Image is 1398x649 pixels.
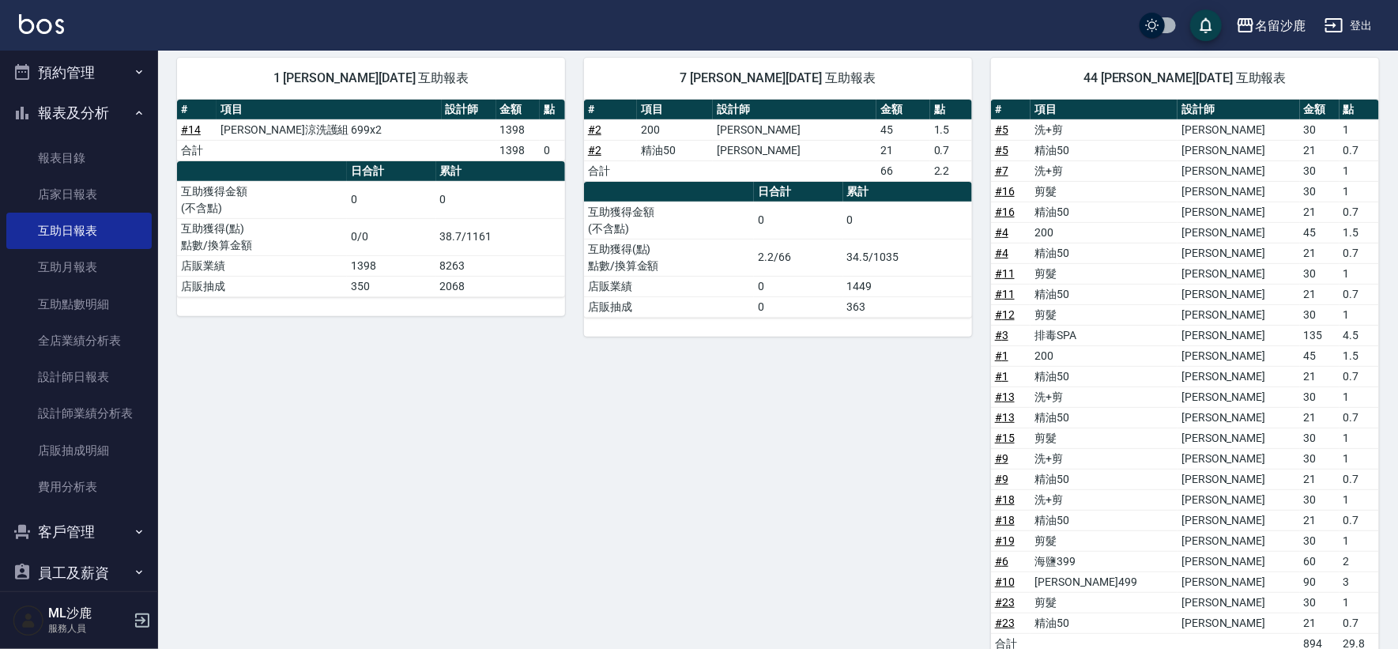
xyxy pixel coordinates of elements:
[876,160,929,181] td: 66
[1300,592,1340,613] td: 30
[1031,325,1178,345] td: 排毒SPA
[6,286,152,323] a: 互助點數明細
[1031,140,1178,160] td: 精油50
[995,391,1015,403] a: #13
[1178,469,1299,489] td: [PERSON_NAME]
[1300,572,1340,592] td: 90
[496,100,541,120] th: 金額
[436,181,565,218] td: 0
[177,100,217,120] th: #
[1300,510,1340,530] td: 21
[1230,9,1312,42] button: 名留沙鹿
[1178,222,1299,243] td: [PERSON_NAME]
[1178,243,1299,263] td: [PERSON_NAME]
[930,100,972,120] th: 點
[713,140,876,160] td: [PERSON_NAME]
[1178,345,1299,366] td: [PERSON_NAME]
[1178,510,1299,530] td: [PERSON_NAME]
[754,296,842,317] td: 0
[995,123,1008,136] a: #5
[1031,243,1178,263] td: 精油50
[6,92,152,134] button: 報表及分析
[1300,284,1340,304] td: 21
[1178,387,1299,407] td: [PERSON_NAME]
[1031,202,1178,222] td: 精油50
[1300,469,1340,489] td: 21
[1031,345,1178,366] td: 200
[1031,366,1178,387] td: 精油50
[1031,119,1178,140] td: 洗+剪
[1300,613,1340,633] td: 21
[1300,119,1340,140] td: 30
[1340,428,1379,448] td: 1
[1340,304,1379,325] td: 1
[1178,366,1299,387] td: [PERSON_NAME]
[584,160,637,181] td: 合計
[1340,613,1379,633] td: 0.7
[347,255,435,276] td: 1398
[540,100,565,120] th: 點
[995,247,1008,259] a: #4
[1340,263,1379,284] td: 1
[584,202,754,239] td: 互助獲得金額 (不含點)
[177,276,347,296] td: 店販抽成
[930,119,972,140] td: 1.5
[1178,551,1299,572] td: [PERSON_NAME]
[1340,530,1379,551] td: 1
[995,411,1015,424] a: #13
[1340,572,1379,592] td: 3
[1340,469,1379,489] td: 0.7
[1031,100,1178,120] th: 項目
[1178,530,1299,551] td: [PERSON_NAME]
[6,213,152,249] a: 互助日報表
[1031,222,1178,243] td: 200
[1340,407,1379,428] td: 0.7
[995,288,1015,300] a: #11
[1300,448,1340,469] td: 30
[1031,613,1178,633] td: 精油50
[6,511,152,553] button: 客戶管理
[991,100,1031,120] th: #
[6,395,152,432] a: 設計師業績分析表
[995,514,1015,526] a: #18
[584,296,754,317] td: 店販抽成
[1300,325,1340,345] td: 135
[1178,181,1299,202] td: [PERSON_NAME]
[1031,181,1178,202] td: 剪髮
[177,161,565,297] table: a dense table
[1300,489,1340,510] td: 30
[217,100,441,120] th: 項目
[1178,572,1299,592] td: [PERSON_NAME]
[713,119,876,140] td: [PERSON_NAME]
[6,323,152,359] a: 全店業績分析表
[1190,9,1222,41] button: save
[876,119,929,140] td: 45
[6,359,152,395] a: 設計師日報表
[1031,448,1178,469] td: 洗+剪
[1300,181,1340,202] td: 30
[995,473,1008,485] a: #9
[843,182,972,202] th: 累計
[584,276,754,296] td: 店販業績
[995,226,1008,239] a: #4
[995,575,1015,588] a: #10
[177,100,565,161] table: a dense table
[1178,100,1299,120] th: 設計師
[1340,325,1379,345] td: 4.5
[713,100,876,120] th: 設計師
[995,617,1015,629] a: #23
[603,70,953,86] span: 7 [PERSON_NAME][DATE] 互助報表
[1031,284,1178,304] td: 精油50
[754,202,842,239] td: 0
[19,14,64,34] img: Logo
[436,255,565,276] td: 8263
[1300,160,1340,181] td: 30
[754,276,842,296] td: 0
[1300,202,1340,222] td: 21
[540,140,565,160] td: 0
[1300,263,1340,284] td: 30
[177,218,347,255] td: 互助獲得(點) 點數/換算金額
[1300,100,1340,120] th: 金額
[181,123,201,136] a: #14
[1340,181,1379,202] td: 1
